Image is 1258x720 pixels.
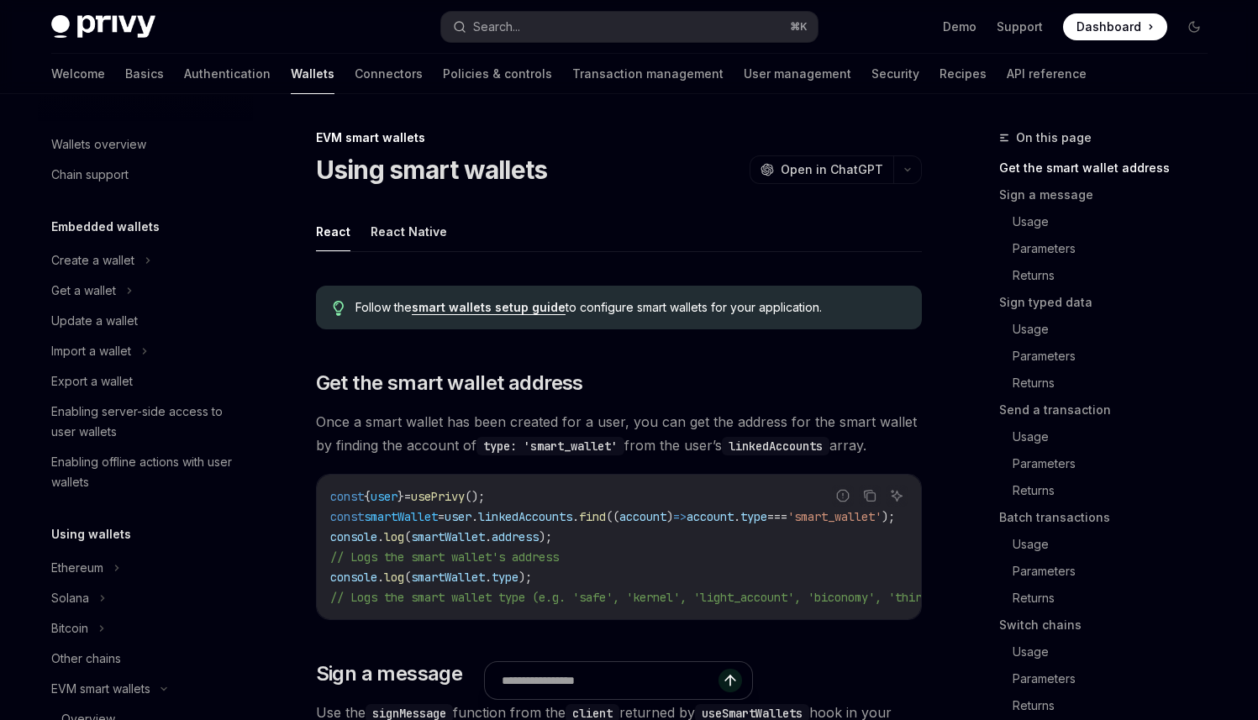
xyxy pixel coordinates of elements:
div: EVM smart wallets [51,679,150,699]
span: user [445,509,471,524]
div: Other chains [51,649,121,669]
span: . [485,570,492,585]
a: Recipes [940,54,987,94]
a: Usage [1013,423,1221,450]
a: Usage [1013,208,1221,235]
a: Support [997,18,1043,35]
span: ( [404,570,411,585]
span: user [371,489,397,504]
span: const [330,509,364,524]
a: Authentication [184,54,271,94]
span: ); [539,529,552,544]
div: Get a wallet [51,281,116,301]
a: Usage [1013,316,1221,343]
span: type [492,570,518,585]
div: Enabling server-side access to user wallets [51,402,243,442]
a: Returns [1013,370,1221,397]
span: . [734,509,740,524]
a: Basics [125,54,164,94]
a: Sign a message [999,181,1221,208]
div: Solana [51,588,89,608]
a: Policies & controls [443,54,552,94]
a: Transaction management [572,54,724,94]
a: Sign typed data [999,289,1221,316]
button: Search...⌘K [441,12,818,42]
a: Wallets overview [38,129,253,160]
div: Chain support [51,165,129,185]
h5: Embedded wallets [51,217,160,237]
a: Parameters [1013,450,1221,477]
span: ⌘ K [790,20,808,34]
span: const [330,489,364,504]
div: Search... [473,17,520,37]
a: Connectors [355,54,423,94]
span: { [364,489,371,504]
span: Follow the to configure smart wallets for your application. [355,299,904,316]
h5: Using wallets [51,524,131,544]
button: Toggle dark mode [1181,13,1208,40]
a: Wallets [291,54,334,94]
button: Copy the contents from the code block [859,485,881,507]
span: // Logs the smart wallet's address [330,549,559,565]
span: console [330,570,377,585]
span: address [492,529,539,544]
span: ); [518,570,532,585]
span: ); [882,509,895,524]
a: Returns [1013,585,1221,612]
div: Update a wallet [51,311,138,331]
span: (); [465,489,485,504]
div: Import a wallet [51,341,131,361]
a: Parameters [1013,665,1221,692]
a: Enabling offline actions with user wallets [38,447,253,497]
svg: Tip [333,301,345,316]
span: On this page [1016,128,1092,148]
a: Security [871,54,919,94]
button: Ask AI [886,485,908,507]
span: usePrivy [411,489,465,504]
a: Usage [1013,531,1221,558]
a: Returns [1013,262,1221,289]
a: Parameters [1013,558,1221,585]
a: smart wallets setup guide [412,300,566,315]
a: API reference [1007,54,1087,94]
span: ( [404,529,411,544]
a: Parameters [1013,235,1221,262]
span: === [767,509,787,524]
span: account [619,509,666,524]
div: Wallets overview [51,134,146,155]
span: smartWallet [364,509,438,524]
span: . [377,529,384,544]
a: Usage [1013,639,1221,665]
a: Get the smart wallet address [999,155,1221,181]
span: console [330,529,377,544]
a: Export a wallet [38,366,253,397]
a: Batch transactions [999,504,1221,531]
img: dark logo [51,15,155,39]
span: => [673,509,687,524]
div: EVM smart wallets [316,129,922,146]
span: Open in ChatGPT [781,161,883,178]
a: Switch chains [999,612,1221,639]
span: linkedAccounts [478,509,572,524]
code: type: 'smart_wallet' [476,437,624,455]
span: . [572,509,579,524]
h1: Using smart wallets [316,155,548,185]
span: (( [606,509,619,524]
div: Enabling offline actions with user wallets [51,452,243,492]
a: Chain support [38,160,253,190]
button: React [316,212,350,251]
div: Create a wallet [51,250,134,271]
span: type [740,509,767,524]
a: User management [744,54,851,94]
a: Parameters [1013,343,1221,370]
span: = [438,509,445,524]
div: Ethereum [51,558,103,578]
span: account [687,509,734,524]
a: Welcome [51,54,105,94]
div: Bitcoin [51,618,88,639]
a: Send a transaction [999,397,1221,423]
span: . [485,529,492,544]
code: linkedAccounts [722,437,829,455]
a: Demo [943,18,976,35]
a: Enabling server-side access to user wallets [38,397,253,447]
